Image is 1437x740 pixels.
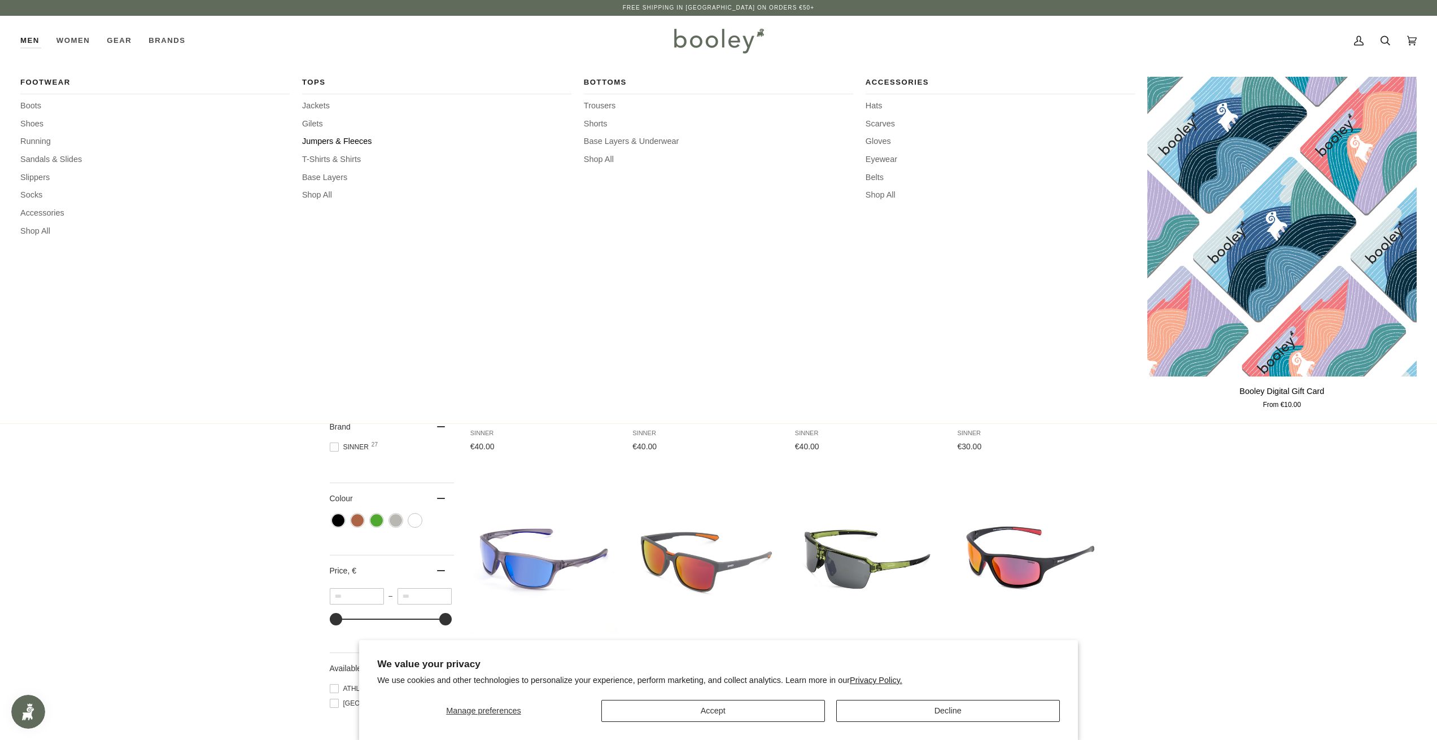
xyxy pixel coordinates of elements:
[398,588,452,605] input: Maximum value
[866,172,1135,184] a: Belts
[384,592,398,600] span: –
[347,566,356,575] span: , €
[56,35,90,46] span: Women
[1147,77,1417,376] product-grid-item-variant: €10.00
[302,77,571,88] span: Tops
[390,514,402,527] span: Colour: Grey
[330,684,378,694] span: Athlone
[20,118,290,130] a: Shoes
[1147,77,1417,410] product-grid-item: Booley Digital Gift Card
[866,189,1135,202] a: Shop All
[20,77,290,88] span: Footwear
[20,207,290,220] a: Accessories
[302,172,571,184] a: Base Layers
[330,442,372,452] span: SINNER
[20,225,290,238] a: Shop All
[866,100,1135,112] a: Hats
[584,100,853,112] a: Trousers
[302,154,571,166] span: T-Shirts & Shirts
[48,16,98,65] a: Women
[584,154,853,166] span: Shop All
[332,514,344,527] span: Colour: Black
[795,430,941,437] span: SINNER
[20,154,290,166] a: Sandals & Slides
[1147,77,1417,376] a: Booley Digital Gift Card
[370,514,383,527] span: Colour: Green
[1263,400,1301,410] span: From €10.00
[302,100,571,112] span: Jackets
[372,442,378,448] span: 27
[20,172,290,184] a: Slippers
[98,16,140,65] a: Gear
[866,135,1135,148] a: Gloves
[302,135,571,148] a: Jumpers & Fleeces
[330,698,417,708] span: [GEOGRAPHIC_DATA]
[20,16,48,65] div: Men Footwear Boots Shoes Running Sandals & Slides Slippers Socks Accessories Shop All Tops Jacket...
[955,485,1105,634] img: SINNER Fonds Matte Black / Polarised SINTEC Brown Red Oil Lens - Booley Galway
[446,706,521,715] span: Manage preferences
[584,118,853,130] a: Shorts
[850,676,902,685] a: Privacy Policy.
[377,658,1060,670] h2: We value your privacy
[20,135,290,148] a: Running
[957,442,981,451] span: €30.00
[470,430,617,437] span: SINNER
[330,494,361,503] span: Colour
[866,77,1135,88] span: Accessories
[793,485,943,634] img: SINNER Bolt Sport Green / Green Mirror Lens - Booley Galway
[330,422,351,431] span: Brand
[20,16,48,65] a: Men
[955,475,1105,691] a: Fonds
[584,135,853,148] a: Base Layers & Underwear
[302,189,571,202] a: Shop All
[148,35,185,46] span: Brands
[140,16,194,65] a: Brands
[20,77,290,94] a: Footwear
[330,588,384,605] input: Minimum value
[836,700,1060,722] button: Decline
[351,514,364,527] span: Colour: Brown
[302,118,571,130] a: Gilets
[302,77,571,94] a: Tops
[669,24,768,57] img: Booley
[107,35,132,46] span: Gear
[584,77,853,94] a: Bottoms
[469,485,618,634] img: Sinner Eyak Matte Cry Grey / Polarised SINTEC Smoke Icy Blue Oil Lens - Booley Galway
[623,3,814,12] p: Free Shipping in [GEOGRAPHIC_DATA] on Orders €50+
[632,442,657,451] span: €40.00
[793,475,943,691] a: Bolt Sport
[469,475,618,691] a: Eyak
[20,100,290,112] a: Boots
[866,154,1135,166] a: Eyewear
[631,485,780,634] img: SINNER Knoll Matte Grey / Polarised SINTEC Orange Oil Lens - Booley Galway
[1147,381,1417,411] a: Booley Digital Gift Card
[631,475,780,691] a: Knoll
[584,77,853,88] span: Bottoms
[330,566,356,575] span: Price
[11,695,45,729] iframe: Button to open loyalty program pop-up
[866,118,1135,130] a: Scarves
[20,189,290,202] a: Socks
[957,430,1103,437] span: SINNER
